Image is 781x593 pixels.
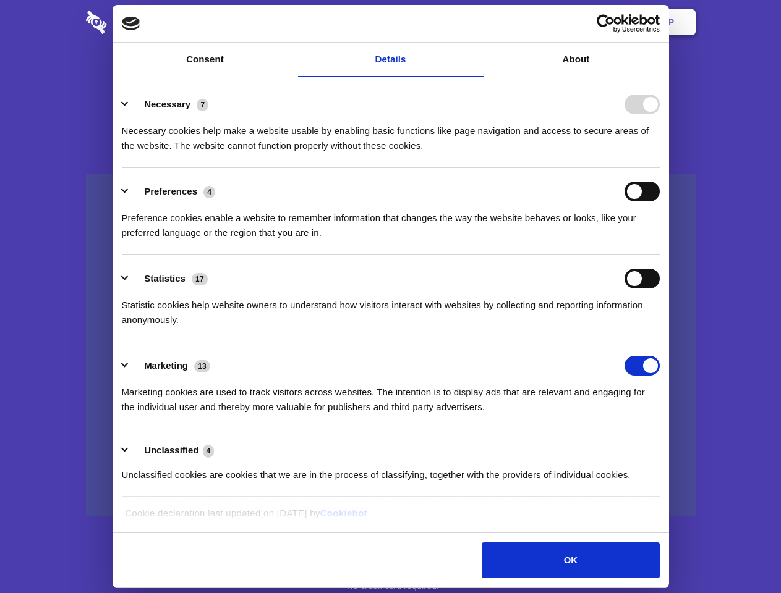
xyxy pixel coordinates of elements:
div: Statistic cookies help website owners to understand how visitors interact with websites by collec... [122,288,660,327]
a: Cookiebot [320,508,367,518]
button: Unclassified (4) [122,443,222,458]
img: logo-wordmark-white-trans-d4663122ce5f474addd5e946df7df03e33cb6a1c49d2221995e7729f52c070b2.svg [86,11,192,34]
a: Usercentrics Cookiebot - opens in a new window [552,14,660,33]
a: Pricing [363,3,417,41]
button: Preferences (4) [122,182,223,201]
label: Preferences [144,186,197,196]
button: Necessary (7) [122,95,216,114]
h1: Eliminate Slack Data Loss. [86,56,696,100]
a: Details [298,43,484,77]
button: Marketing (13) [122,356,218,376]
span: 13 [194,360,210,372]
a: About [484,43,669,77]
div: Marketing cookies are used to track visitors across websites. The intention is to display ads tha... [122,376,660,414]
a: Login [561,3,615,41]
label: Necessary [144,99,190,109]
button: OK [482,542,659,578]
label: Marketing [144,360,188,371]
div: Cookie declaration last updated on [DATE] by [116,506,665,530]
span: 4 [203,445,215,457]
a: Contact [501,3,558,41]
h4: Auto-redaction of sensitive data, encrypted data sharing and self-destructing private chats. Shar... [86,112,696,153]
a: Wistia video thumbnail [86,174,696,517]
span: 7 [197,99,208,111]
div: Preference cookies enable a website to remember information that changes the way the website beha... [122,201,660,240]
span: 17 [192,273,208,285]
div: Necessary cookies help make a website usable by enabling basic functions like page navigation and... [122,114,660,153]
a: Consent [113,43,298,77]
button: Statistics (17) [122,269,216,288]
iframe: Drift Widget Chat Controller [719,531,766,578]
div: Unclassified cookies are cookies that we are in the process of classifying, together with the pro... [122,458,660,482]
img: logo [122,17,140,30]
label: Statistics [144,273,186,284]
span: 4 [203,186,215,198]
